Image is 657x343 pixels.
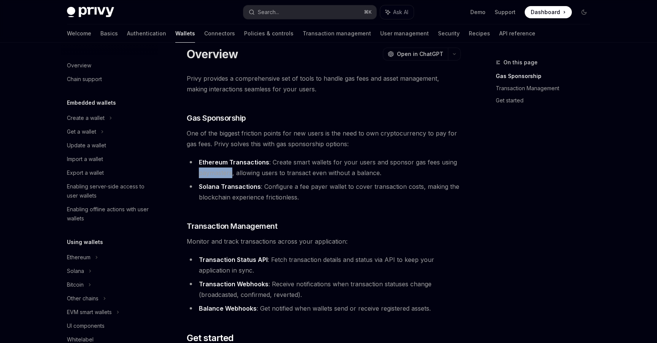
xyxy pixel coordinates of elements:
button: Toggle dark mode [578,6,590,18]
div: Other chains [67,294,98,303]
a: Dashboard [525,6,572,18]
li: : Configure a fee payer wallet to cover transaction costs, making the blockchain experience frict... [187,181,461,203]
a: Basics [100,24,118,43]
span: ⌘ K [364,9,372,15]
a: Chain support [61,72,158,86]
strong: Transaction Status API [199,256,268,263]
a: Enabling server-side access to user wallets [61,180,158,203]
h1: Overview [187,47,238,61]
div: Solana [67,266,84,276]
div: Search... [258,8,279,17]
a: Wallets [175,24,195,43]
h5: Using wallets [67,238,103,247]
button: Ask AI [380,5,414,19]
div: Bitcoin [67,280,84,289]
a: Transaction management [303,24,371,43]
div: EVM smart wallets [67,308,112,317]
div: Enabling server-side access to user wallets [67,182,154,200]
a: UI components [61,319,158,333]
h5: Embedded wallets [67,98,116,107]
a: Export a wallet [61,166,158,180]
li: : Get notified when wallets send or receive registered assets. [187,303,461,314]
div: Overview [67,61,91,70]
strong: Balance Webhooks [199,305,257,312]
a: Overview [61,59,158,72]
button: Search...⌘K [243,5,376,19]
strong: Transaction Webhooks [199,280,268,288]
div: Import a wallet [67,155,103,164]
a: Transaction Management [496,82,596,94]
span: Monitor and track transactions across your application: [187,236,461,247]
span: Ask AI [393,8,408,16]
span: Transaction Management [187,221,277,231]
a: Import a wallet [61,152,158,166]
a: Gas Sponsorship [496,70,596,82]
div: Update a wallet [67,141,106,150]
span: On this page [503,58,538,67]
div: Chain support [67,75,102,84]
a: Support [495,8,516,16]
a: Recipes [469,24,490,43]
div: Ethereum [67,253,90,262]
span: Dashboard [531,8,560,16]
a: Connectors [204,24,235,43]
a: Authentication [127,24,166,43]
a: Get started [496,94,596,107]
a: Enabling offline actions with user wallets [61,203,158,225]
a: API reference [499,24,535,43]
a: Welcome [67,24,91,43]
a: Policies & controls [244,24,294,43]
strong: Ethereum Transactions [199,158,269,166]
div: Create a wallet [67,113,105,123]
div: Export a wallet [67,168,104,177]
a: User management [380,24,429,43]
span: One of the biggest friction points for new users is the need to own cryptocurrency to pay for gas... [187,128,461,149]
span: Open in ChatGPT [397,50,443,58]
span: Privy provides a comprehensive set of tools to handle gas fees and asset management, making inter... [187,73,461,94]
button: Open in ChatGPT [383,48,448,61]
li: : Fetch transaction details and status via API to keep your application in sync. [187,254,461,276]
a: Security [438,24,460,43]
div: UI components [67,321,105,330]
a: Demo [470,8,486,16]
div: Get a wallet [67,127,96,136]
strong: Solana Transactions [199,183,261,190]
li: : Receive notifications when transaction statuses change (broadcasted, confirmed, reverted). [187,279,461,300]
div: Enabling offline actions with user wallets [67,205,154,223]
span: Gas Sponsorship [187,113,246,123]
li: : Create smart wallets for your users and sponsor gas fees using paymasters, allowing users to tr... [187,157,461,178]
a: Update a wallet [61,139,158,152]
img: dark logo [67,7,114,18]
